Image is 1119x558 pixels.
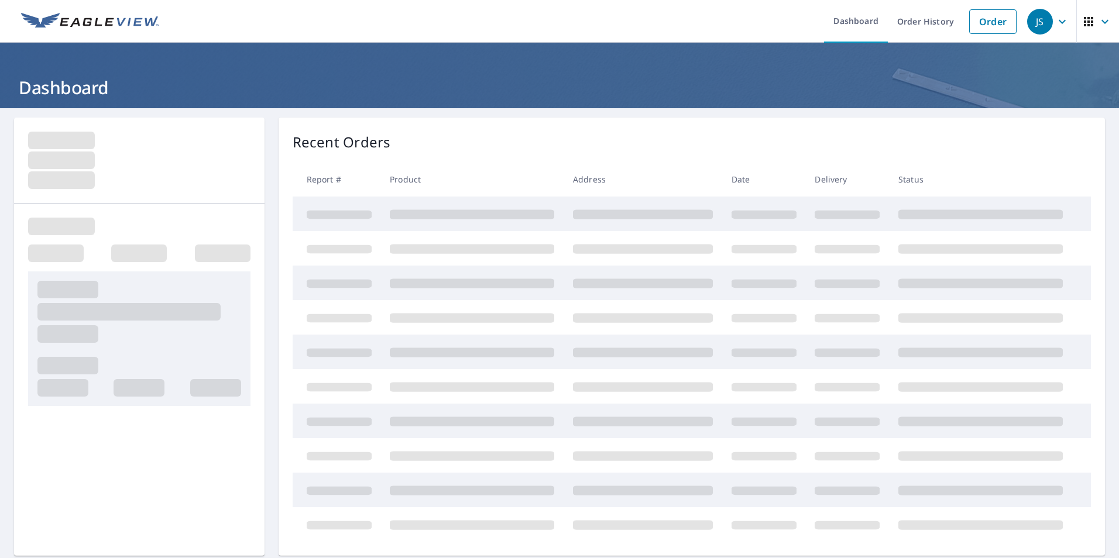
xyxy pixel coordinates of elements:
th: Product [380,162,564,197]
div: JS [1027,9,1053,35]
a: Order [969,9,1017,34]
th: Date [722,162,806,197]
p: Recent Orders [293,132,391,153]
img: EV Logo [21,13,159,30]
th: Report # [293,162,381,197]
h1: Dashboard [14,75,1105,99]
th: Status [889,162,1072,197]
th: Address [564,162,722,197]
th: Delivery [805,162,889,197]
